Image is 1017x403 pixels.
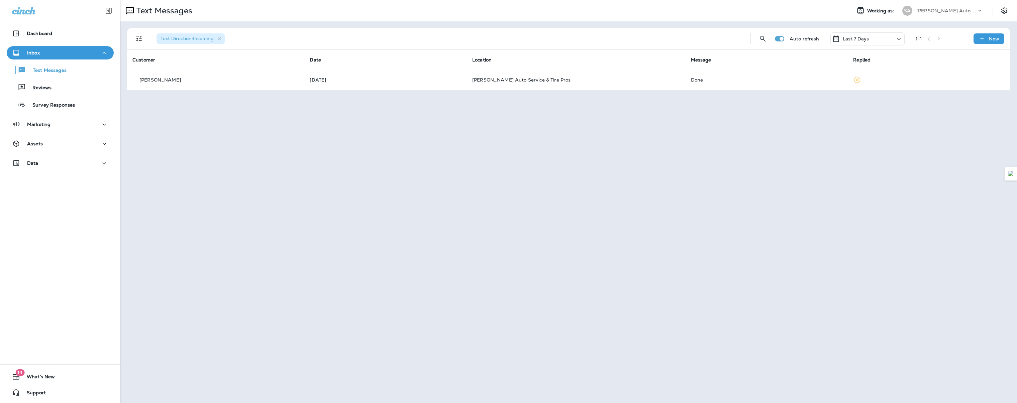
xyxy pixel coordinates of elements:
[26,68,67,74] p: Text Messages
[7,386,114,399] button: Support
[843,36,869,41] p: Last 7 Days
[7,80,114,94] button: Reviews
[989,36,999,41] p: New
[7,118,114,131] button: Marketing
[472,77,571,83] span: [PERSON_NAME] Auto Service & Tire Pros
[1008,171,1014,177] img: Detect Auto
[7,46,114,59] button: Inbox
[7,98,114,112] button: Survey Responses
[161,35,214,41] span: Text Direction : Incoming
[998,5,1010,17] button: Settings
[27,160,38,166] p: Data
[7,137,114,150] button: Assets
[20,374,55,382] span: What's New
[99,4,118,17] button: Collapse Sidebar
[790,36,819,41] p: Auto refresh
[902,6,912,16] div: SA
[27,122,50,127] p: Marketing
[27,31,52,36] p: Dashboard
[20,390,46,398] span: Support
[15,369,24,376] span: 19
[139,77,181,83] p: [PERSON_NAME]
[310,77,462,83] p: Sep 12, 2025 08:44 AM
[132,57,155,63] span: Customer
[7,156,114,170] button: Data
[853,57,871,63] span: Replied
[916,8,977,13] p: [PERSON_NAME] Auto Service & Tire Pros
[472,57,492,63] span: Location
[867,8,896,14] span: Working as:
[27,141,43,146] p: Assets
[7,27,114,40] button: Dashboard
[7,63,114,77] button: Text Messages
[26,102,75,109] p: Survey Responses
[157,33,225,44] div: Text Direction:Incoming
[134,6,192,16] p: Text Messages
[26,85,52,91] p: Reviews
[691,77,843,83] div: Done
[7,370,114,383] button: 19What's New
[132,32,146,45] button: Filters
[691,57,711,63] span: Message
[756,32,770,45] button: Search Messages
[310,57,321,63] span: Date
[27,50,40,55] p: Inbox
[916,36,922,41] div: 1 - 1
